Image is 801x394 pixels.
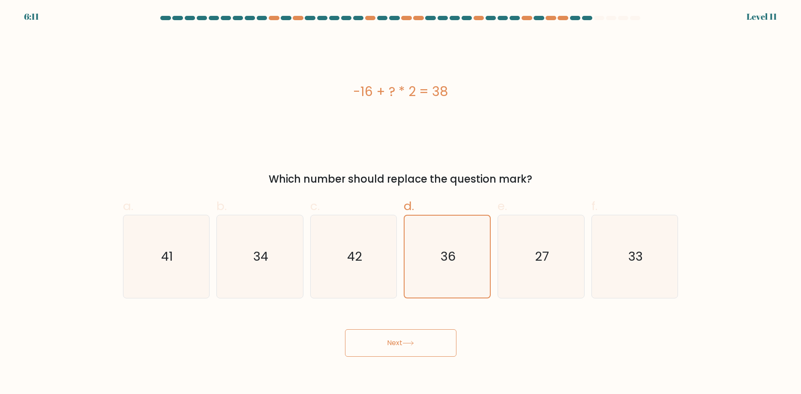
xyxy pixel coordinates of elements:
[441,248,456,265] text: 36
[628,248,643,265] text: 33
[216,198,227,214] span: b.
[345,329,456,357] button: Next
[161,248,173,265] text: 41
[310,198,320,214] span: c.
[253,248,268,265] text: 34
[24,10,39,23] div: 6:11
[404,198,414,214] span: d.
[123,198,133,214] span: a.
[591,198,597,214] span: f.
[123,82,678,101] div: -16 + ? * 2 = 38
[347,248,362,265] text: 42
[128,171,673,187] div: Which number should replace the question mark?
[498,198,507,214] span: e.
[747,10,777,23] div: Level 11
[535,248,549,265] text: 27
